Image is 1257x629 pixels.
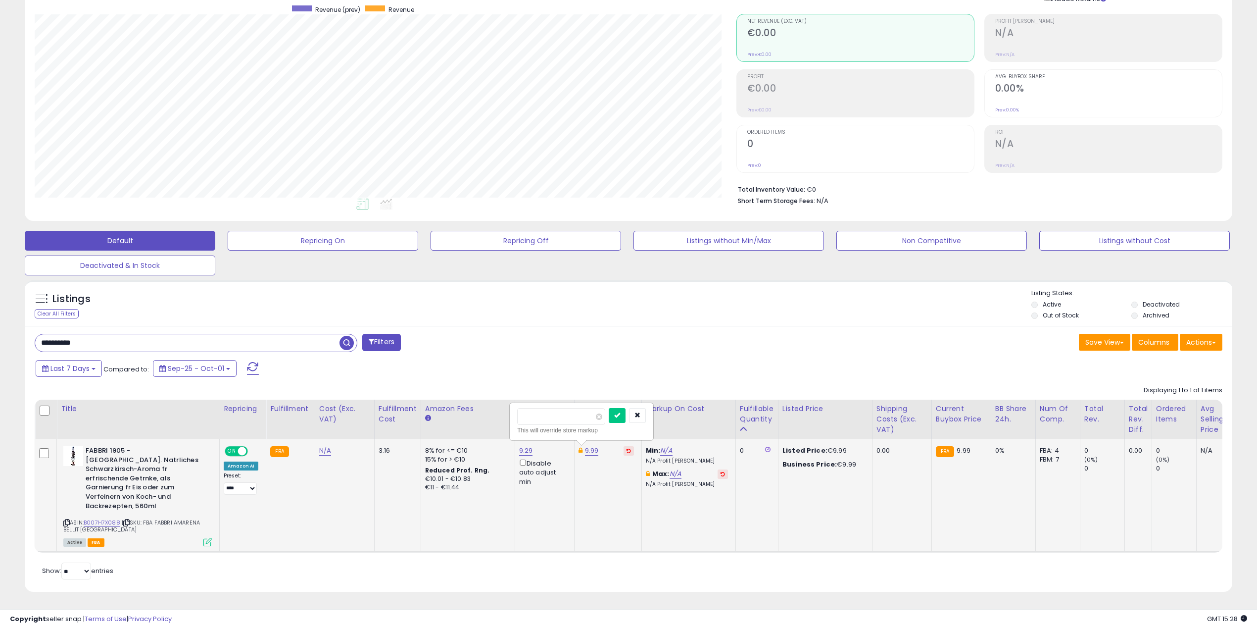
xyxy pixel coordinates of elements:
[995,138,1222,152] h2: N/A
[1143,311,1169,319] label: Archived
[1039,231,1230,251] button: Listings without Cost
[1043,300,1061,309] label: Active
[585,446,599,456] a: 9.99
[10,614,46,624] strong: Copyright
[738,183,1215,195] li: €0
[1129,446,1144,455] div: 0.00
[738,197,815,205] b: Short Term Storage Fees:
[1201,404,1237,435] div: Avg Selling Price
[425,483,507,492] div: €11 - €11.44
[1079,334,1130,351] button: Save View
[425,404,511,414] div: Amazon Fees
[782,460,865,469] div: €9.99
[738,185,805,194] b: Total Inventory Value:
[1040,455,1072,464] div: FBM: 7
[1040,446,1072,455] div: FBA: 4
[63,446,212,545] div: ASIN:
[1156,404,1192,424] div: Ordered Items
[224,462,258,471] div: Amazon AI
[61,404,215,414] div: Title
[646,481,728,488] p: N/A Profit [PERSON_NAME]
[10,615,172,624] div: seller snap | |
[168,364,224,373] span: Sep-25 - Oct-01
[782,446,865,455] div: €9.99
[747,138,974,152] h2: 0
[740,404,774,424] div: Fulfillable Quantity
[1084,464,1124,473] div: 0
[995,404,1031,424] div: BB Share 24h.
[995,52,1015,57] small: Prev: N/A
[995,162,1015,168] small: Prev: N/A
[641,400,735,439] th: The percentage added to the cost of goods (COGS) that forms the calculator for Min & Max prices.
[1031,289,1232,298] p: Listing States:
[646,446,661,455] b: Min:
[670,469,681,479] a: N/A
[519,446,533,456] a: 9.29
[388,5,414,14] span: Revenue
[319,404,370,424] div: Cost (Exc. VAT)
[936,404,987,424] div: Current Buybox Price
[425,466,490,474] b: Reduced Prof. Rng.
[425,446,507,455] div: 8% for <= €10
[379,404,417,424] div: Fulfillment Cost
[1156,446,1196,455] div: 0
[25,256,215,275] button: Deactivated & In Stock
[652,469,670,478] b: Max:
[52,292,91,306] h5: Listings
[747,27,974,41] h2: €0.00
[379,446,413,455] div: 3.16
[103,365,149,374] span: Compared to:
[425,475,507,483] div: €10.01 - €10.83
[782,446,827,455] b: Listed Price:
[517,425,646,435] div: This will override store markup
[270,404,310,414] div: Fulfillment
[84,519,120,527] a: B007H7X088
[42,566,113,576] span: Show: entries
[1143,300,1180,309] label: Deactivated
[1129,404,1148,435] div: Total Rev. Diff.
[1201,446,1233,455] div: N/A
[425,414,431,423] small: Amazon Fees.
[817,196,828,206] span: N/A
[876,404,927,435] div: Shipping Costs (Exc. VAT)
[88,538,104,547] span: FBA
[747,19,974,24] span: Net Revenue (Exc. VAT)
[1180,334,1222,351] button: Actions
[86,446,206,513] b: FABBRI 1905 - [GEOGRAPHIC_DATA]. Natrliches Schwarzkirsch-Aroma fr erfrischende Getrnke, als Garn...
[153,360,237,377] button: Sep-25 - Oct-01
[646,404,731,414] div: Markup on Cost
[646,458,728,465] p: N/A Profit [PERSON_NAME]
[224,472,258,495] div: Preset:
[315,5,360,14] span: Revenue (prev)
[876,446,924,455] div: 0.00
[425,455,507,464] div: 15% for > €10
[936,446,954,457] small: FBA
[362,334,401,351] button: Filters
[1084,446,1124,455] div: 0
[995,27,1222,41] h2: N/A
[1144,386,1222,395] div: Displaying 1 to 1 of 1 items
[995,19,1222,24] span: Profit [PERSON_NAME]
[36,360,102,377] button: Last 7 Days
[995,107,1019,113] small: Prev: 0.00%
[519,458,567,486] div: Disable auto adjust min
[740,446,771,455] div: 0
[747,74,974,80] span: Profit
[1156,464,1196,473] div: 0
[25,231,215,251] button: Default
[747,162,761,168] small: Prev: 0
[1156,456,1170,464] small: (0%)
[224,404,262,414] div: Repricing
[246,447,262,456] span: OFF
[1084,456,1098,464] small: (0%)
[431,231,621,251] button: Repricing Off
[35,309,79,318] div: Clear All Filters
[128,614,172,624] a: Privacy Policy
[747,107,772,113] small: Prev: €0.00
[228,231,418,251] button: Repricing On
[957,446,970,455] span: 9.99
[85,614,127,624] a: Terms of Use
[63,446,83,466] img: 31bg9HSL6kL._SL40_.jpg
[747,130,974,135] span: Ordered Items
[1138,337,1169,347] span: Columns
